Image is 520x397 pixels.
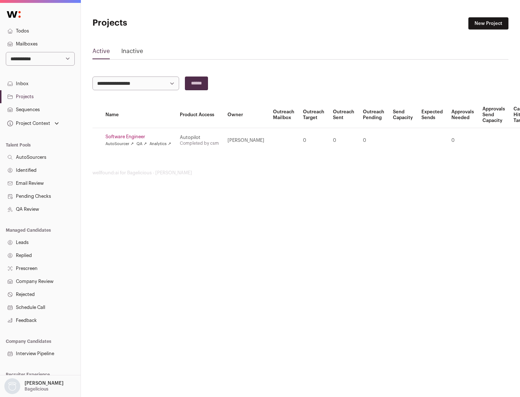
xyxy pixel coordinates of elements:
[101,102,175,128] th: Name
[359,102,389,128] th: Outreach Pending
[299,102,329,128] th: Outreach Target
[92,47,110,58] a: Active
[223,102,269,128] th: Owner
[4,378,20,394] img: nopic.png
[389,102,417,128] th: Send Capacity
[329,128,359,153] td: 0
[6,118,60,128] button: Open dropdown
[92,170,508,176] footer: wellfound:ai for Bagelicious - [PERSON_NAME]
[417,102,447,128] th: Expected Sends
[468,17,508,30] a: New Project
[359,128,389,153] td: 0
[105,134,171,140] a: Software Engineer
[105,141,134,147] a: AutoSourcer ↗
[25,380,64,386] p: [PERSON_NAME]
[6,121,50,126] div: Project Context
[223,128,269,153] td: [PERSON_NAME]
[3,378,65,394] button: Open dropdown
[175,102,223,128] th: Product Access
[447,102,478,128] th: Approvals Needed
[447,128,478,153] td: 0
[25,386,48,392] p: Bagelicious
[3,7,25,22] img: Wellfound
[299,128,329,153] td: 0
[180,135,219,140] div: Autopilot
[136,141,147,147] a: QA ↗
[180,141,219,145] a: Completed by csm
[478,102,509,128] th: Approvals Send Capacity
[121,47,143,58] a: Inactive
[92,17,231,29] h1: Projects
[149,141,171,147] a: Analytics ↗
[269,102,299,128] th: Outreach Mailbox
[329,102,359,128] th: Outreach Sent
